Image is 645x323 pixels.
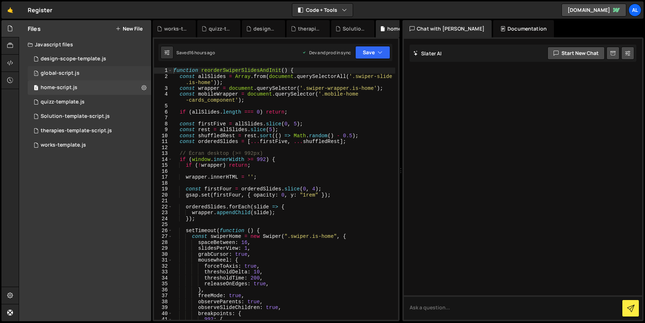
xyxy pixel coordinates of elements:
[41,70,80,77] div: global-script.js
[209,25,232,32] div: quizz-template.js
[41,113,110,120] div: Solution-template-script.js
[561,4,626,17] a: [DOMAIN_NAME]
[154,293,172,299] div: 37
[154,228,172,234] div: 26
[154,198,172,204] div: 21
[292,4,353,17] button: Code + Tools
[154,74,172,86] div: 2
[154,192,172,198] div: 20
[154,269,172,275] div: 33
[28,52,151,66] div: 16219/47315.js
[154,115,172,121] div: 7
[154,240,172,246] div: 28
[402,20,492,37] div: Chat with [PERSON_NAME]
[154,311,172,317] div: 40
[154,216,172,222] div: 24
[41,56,106,62] div: design-scope-template.js
[154,281,172,287] div: 35
[41,128,112,134] div: therapies-template-script.js
[343,25,366,32] div: Solution-template-script.js
[355,46,390,59] button: Save
[154,157,172,163] div: 14
[154,121,172,127] div: 8
[154,103,172,109] div: 5
[154,145,172,151] div: 12
[154,234,172,240] div: 27
[154,257,172,263] div: 31
[302,50,351,56] div: Dev and prod in sync
[164,25,187,32] div: works-template.js
[28,6,52,14] div: Register
[154,109,172,115] div: 6
[116,26,143,32] button: New File
[154,162,172,169] div: 15
[41,84,77,91] div: home-script.js
[28,138,151,152] div: 16219/47350.js
[154,252,172,258] div: 30
[154,139,172,145] div: 11
[34,71,38,77] span: 1
[154,186,172,192] div: 19
[154,91,172,103] div: 4
[154,317,172,323] div: 41
[28,25,41,33] h2: Files
[154,133,172,139] div: 10
[28,95,151,109] div: 16219/47330.js
[298,25,321,32] div: therapies-template-script.js
[189,50,215,56] div: 16 hours ago
[28,80,151,95] div: 16219/43700.js
[154,151,172,157] div: 13
[547,47,605,60] button: Start new chat
[28,124,151,138] div: 16219/46881.js
[28,109,151,124] div: 16219/44121.js
[628,4,641,17] a: Al
[154,222,172,228] div: 25
[154,127,172,133] div: 9
[413,50,442,57] h2: Slater AI
[34,86,38,91] span: 1
[1,1,19,19] a: 🤙
[154,68,172,74] div: 1
[154,305,172,311] div: 39
[387,25,410,32] div: home-script.js
[154,204,172,210] div: 22
[19,37,151,52] div: Javascript files
[154,174,172,180] div: 17
[154,180,172,186] div: 18
[493,20,554,37] div: Documentation
[154,245,172,252] div: 29
[154,210,172,216] div: 23
[28,66,151,80] div: 16219/43678.js
[154,275,172,281] div: 34
[41,142,86,148] div: works-template.js
[154,263,172,269] div: 32
[154,299,172,305] div: 38
[154,169,172,175] div: 16
[253,25,276,32] div: design-scope-template.js
[154,287,172,293] div: 36
[154,86,172,92] div: 3
[41,99,85,105] div: quizz-template.js
[176,50,215,56] div: Saved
